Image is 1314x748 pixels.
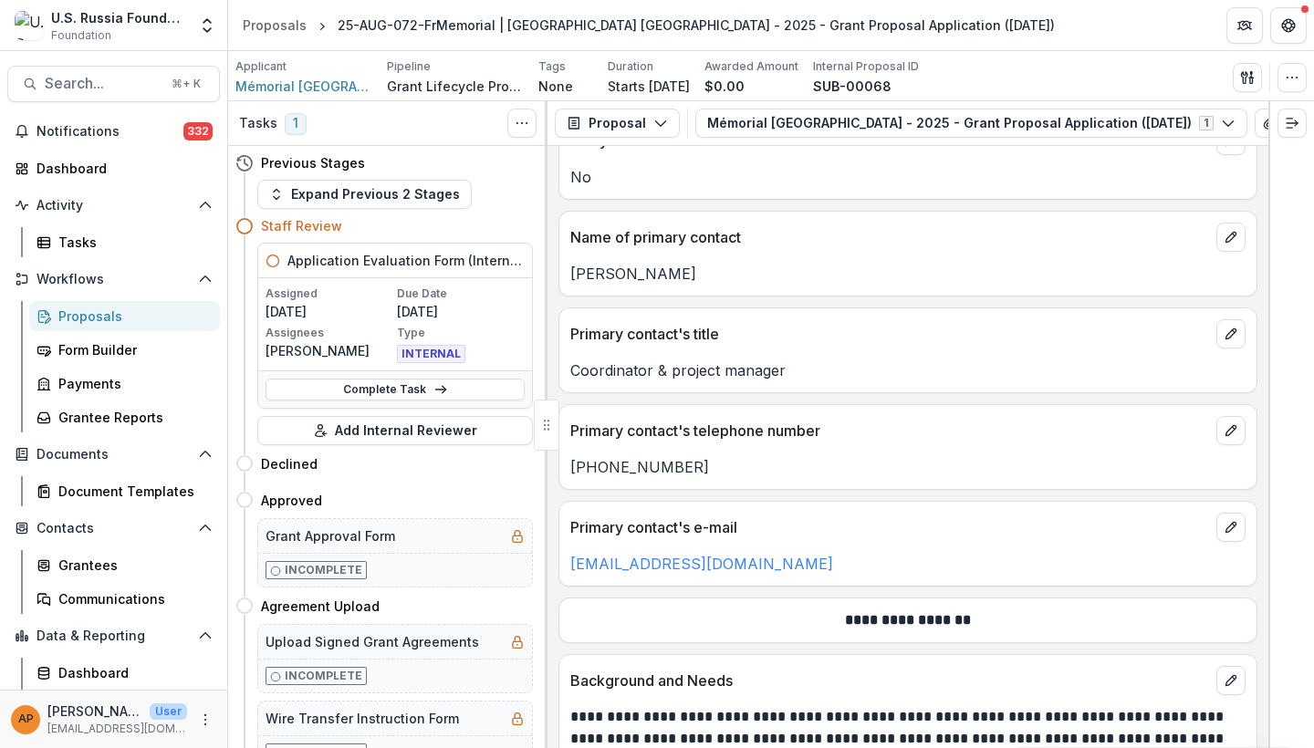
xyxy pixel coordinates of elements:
[570,555,833,573] a: [EMAIL_ADDRESS][DOMAIN_NAME]
[29,550,220,580] a: Grantees
[266,709,459,728] h5: Wire Transfer Instruction Form
[36,447,191,462] span: Documents
[1255,109,1284,138] button: View Attached Files
[168,74,204,94] div: ⌘ + K
[194,709,216,731] button: More
[1216,319,1246,348] button: edit
[29,584,220,614] a: Communications
[7,117,220,146] button: Notifications332
[570,359,1246,381] p: Coordinator & project manager
[387,77,524,96] p: Grant Lifecycle Process
[266,325,393,341] p: Assignees
[29,402,220,432] a: Grantee Reports
[235,77,372,96] a: Mémorial [GEOGRAPHIC_DATA]
[7,621,220,650] button: Open Data & Reporting
[29,335,220,365] a: Form Builder
[1277,109,1307,138] button: Expand right
[36,629,191,644] span: Data & Reporting
[704,58,798,75] p: Awarded Amount
[18,713,34,725] div: Anna P
[261,153,365,172] h4: Previous Stages
[29,476,220,506] a: Document Templates
[29,301,220,331] a: Proposals
[608,58,653,75] p: Duration
[570,420,1209,442] p: Primary contact's telephone number
[287,251,525,270] h5: Application Evaluation Form (Internal)
[15,11,44,40] img: U.S. Russia Foundation
[1270,7,1307,44] button: Get Help
[36,159,205,178] div: Dashboard
[1216,223,1246,252] button: edit
[47,721,187,737] p: [EMAIL_ADDRESS][DOMAIN_NAME]
[45,75,161,92] span: Search...
[58,589,205,608] div: Communications
[695,109,1247,138] button: Mémorial [GEOGRAPHIC_DATA] - 2025 - Grant Proposal Application ([DATE])1
[58,340,205,359] div: Form Builder
[261,454,318,473] h4: Declined
[7,153,220,183] a: Dashboard
[29,369,220,399] a: Payments
[397,286,525,302] p: Due Date
[608,77,690,96] p: Starts [DATE]
[397,302,525,321] p: [DATE]
[58,556,205,575] div: Grantees
[813,58,919,75] p: Internal Proposal ID
[266,302,393,321] p: [DATE]
[239,116,277,131] h3: Tasks
[338,16,1055,35] div: 25-AUG-072-FrMemorial | [GEOGRAPHIC_DATA] [GEOGRAPHIC_DATA] - 2025 - Grant Proposal Application (...
[507,109,537,138] button: Toggle View Cancelled Tasks
[36,124,183,140] span: Notifications
[266,341,393,360] p: [PERSON_NAME]
[570,166,1246,188] p: No
[7,440,220,469] button: Open Documents
[813,77,892,96] p: SUB-00068
[397,345,465,363] span: INTERNAL
[235,12,1062,38] nav: breadcrumb
[266,379,525,400] a: Complete Task
[261,216,342,235] h4: Staff Review
[58,233,205,252] div: Tasks
[1226,7,1263,44] button: Partners
[285,562,362,578] p: Incomplete
[183,122,213,140] span: 332
[570,670,1209,691] p: Background and Needs
[194,7,220,44] button: Open entity switcher
[7,191,220,220] button: Open Activity
[570,226,1209,248] p: Name of primary contact
[36,272,191,287] span: Workflows
[58,306,205,326] div: Proposals
[47,701,142,721] p: [PERSON_NAME]
[570,323,1209,345] p: Primary contact's title
[51,8,187,27] div: U.S. Russia Foundation
[257,180,472,209] button: Expand Previous 2 Stages
[1216,416,1246,445] button: edit
[243,16,307,35] div: Proposals
[1216,666,1246,695] button: edit
[261,597,380,616] h4: Agreement Upload
[7,265,220,294] button: Open Workflows
[58,408,205,427] div: Grantee Reports
[51,27,111,44] span: Foundation
[704,77,745,96] p: $0.00
[570,516,1209,538] p: Primary contact's e-mail
[261,491,322,510] h4: Approved
[29,227,220,257] a: Tasks
[538,77,573,96] p: None
[58,663,205,682] div: Dashboard
[285,668,362,684] p: Incomplete
[570,263,1246,285] p: [PERSON_NAME]
[285,113,307,135] span: 1
[266,526,395,545] h5: Grant Approval Form
[570,456,1246,478] p: [PHONE_NUMBER]
[235,58,287,75] p: Applicant
[538,58,566,75] p: Tags
[266,632,479,651] h5: Upload Signed Grant Agreements
[7,66,220,102] button: Search...
[36,198,191,213] span: Activity
[555,109,680,138] button: Proposal
[36,521,191,536] span: Contacts
[235,12,314,38] a: Proposals
[397,325,525,341] p: Type
[7,514,220,543] button: Open Contacts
